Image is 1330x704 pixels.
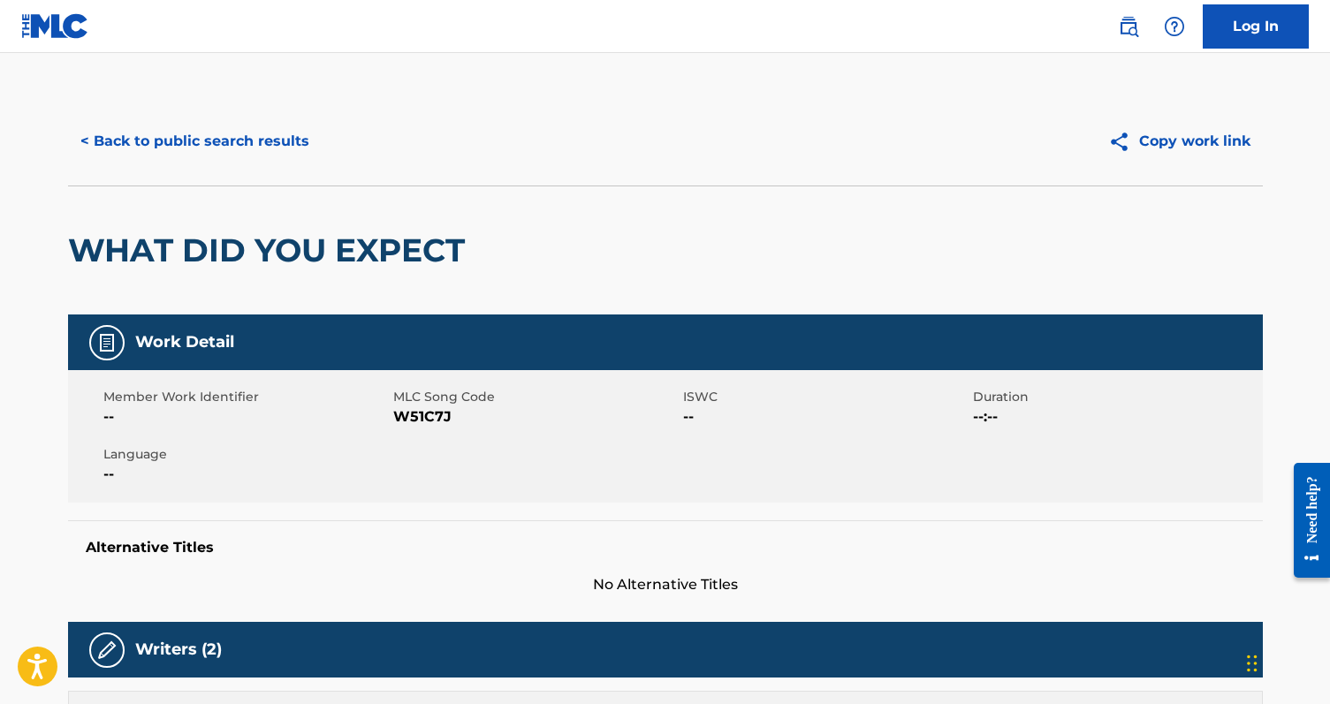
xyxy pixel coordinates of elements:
[135,332,234,352] h5: Work Detail
[973,406,1258,428] span: --:--
[68,574,1263,595] span: No Alternative Titles
[393,406,679,428] span: W51C7J
[68,231,474,270] h2: WHAT DID YOU EXPECT
[1247,637,1258,690] div: Drag
[86,539,1245,556] h5: Alternative Titles
[103,445,389,464] span: Language
[683,406,969,428] span: --
[21,13,89,39] img: MLC Logo
[1118,16,1139,37] img: search
[973,388,1258,406] span: Duration
[1164,16,1185,37] img: help
[1203,4,1309,49] a: Log In
[393,388,679,406] span: MLC Song Code
[1242,619,1330,704] iframe: Chat Widget
[103,388,389,406] span: Member Work Identifier
[68,119,322,163] button: < Back to public search results
[103,406,389,428] span: --
[1096,119,1263,163] button: Copy work link
[683,388,969,406] span: ISWC
[1157,9,1192,44] div: Help
[96,332,118,353] img: Work Detail
[103,464,389,485] span: --
[1281,449,1330,591] iframe: Resource Center
[1108,131,1139,153] img: Copy work link
[135,640,222,660] h5: Writers (2)
[1111,9,1146,44] a: Public Search
[96,640,118,661] img: Writers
